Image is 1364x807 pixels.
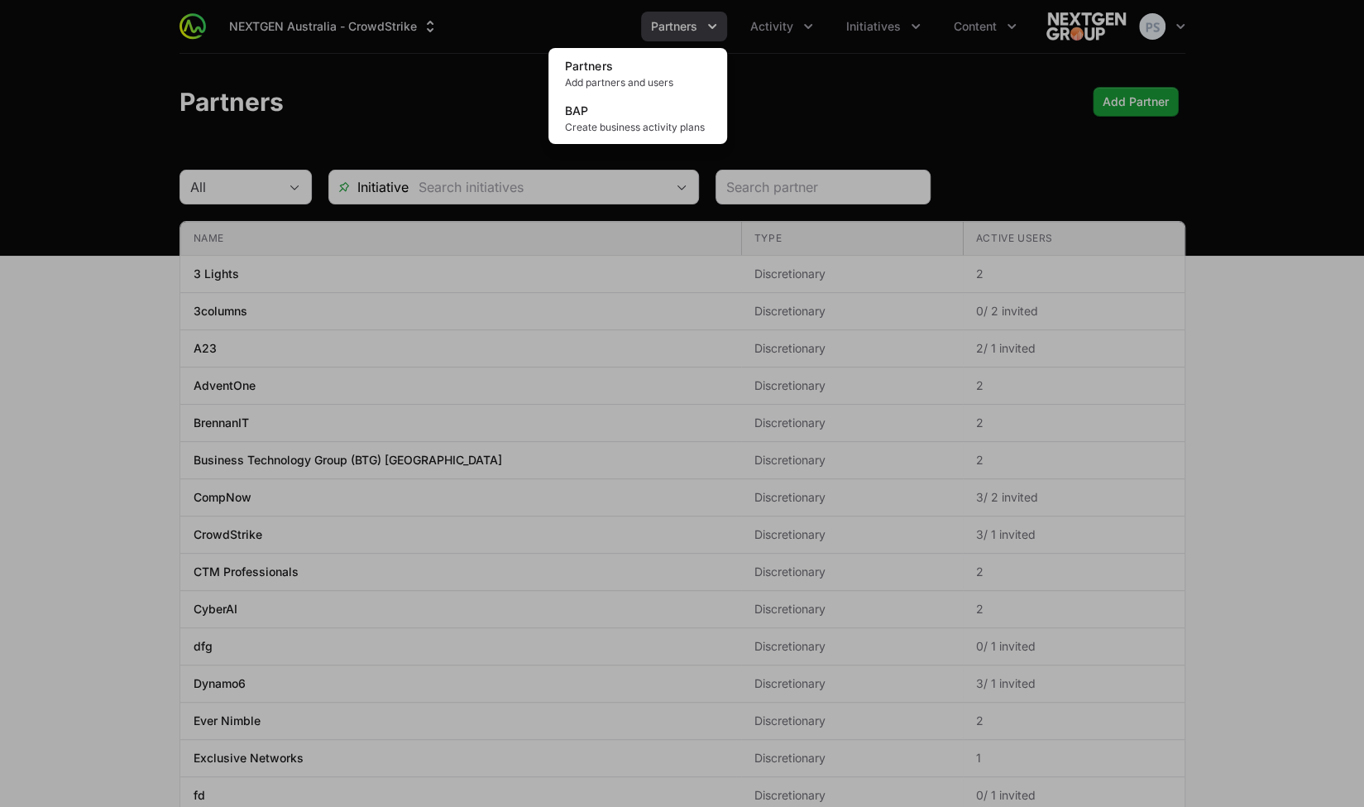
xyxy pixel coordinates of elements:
span: Partners [565,59,614,73]
span: BAP [565,103,589,118]
div: Main navigation [206,12,1027,41]
div: Partners menu [641,12,727,41]
span: Create business activity plans [565,121,711,134]
span: Add partners and users [565,76,711,89]
a: PartnersAdd partners and users [552,51,724,96]
a: BAPCreate business activity plans [552,96,724,141]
